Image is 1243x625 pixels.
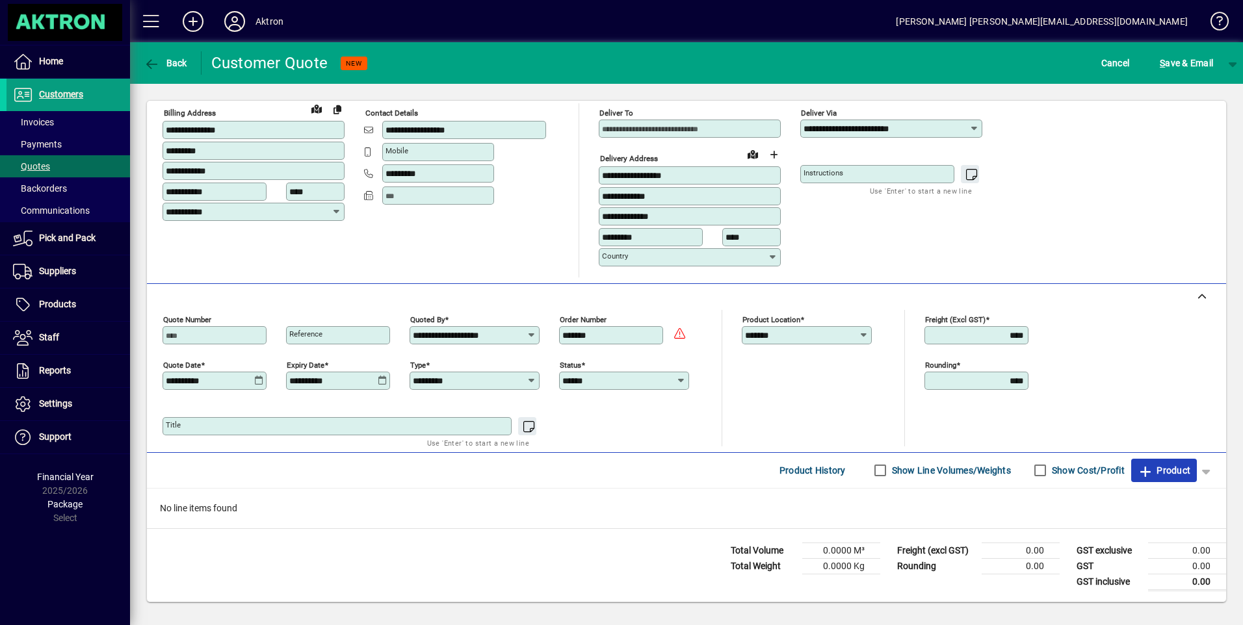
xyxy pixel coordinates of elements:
[47,499,83,509] span: Package
[891,542,982,558] td: Freight (excl GST)
[7,177,130,199] a: Backorders
[172,10,214,33] button: Add
[147,489,1226,528] div: No line items found
[1148,574,1226,590] td: 0.00
[7,111,130,133] a: Invoices
[410,314,445,324] mat-label: Quoted by
[7,388,130,420] a: Settings
[39,299,76,309] span: Products
[13,139,62,149] span: Payments
[13,117,54,127] span: Invoices
[1201,3,1227,45] a: Knowledge Base
[39,89,83,99] span: Customers
[7,155,130,177] a: Quotes
[214,10,255,33] button: Profile
[39,233,96,243] span: Pick and Pack
[39,332,59,342] span: Staff
[306,98,327,119] a: View on map
[7,355,130,387] a: Reports
[327,99,348,120] button: Copy to Delivery address
[1101,53,1130,73] span: Cancel
[7,222,130,255] a: Pick and Pack
[742,144,763,164] a: View on map
[896,11,1188,32] div: [PERSON_NAME] [PERSON_NAME][EMAIL_ADDRESS][DOMAIN_NAME]
[742,314,800,324] mat-label: Product location
[255,11,283,32] div: Aktron
[7,288,130,321] a: Products
[560,314,607,324] mat-label: Order number
[982,542,1060,558] td: 0.00
[410,360,426,369] mat-label: Type
[982,558,1060,574] td: 0.00
[163,314,211,324] mat-label: Quote number
[346,59,362,68] span: NEW
[804,168,843,177] mat-label: Instructions
[386,146,408,155] mat-label: Mobile
[602,251,628,261] mat-label: Country
[7,421,130,453] a: Support
[1098,51,1133,75] button: Cancel
[130,51,202,75] app-page-header-button: Back
[1138,460,1190,481] span: Product
[166,420,181,429] mat-label: Title
[925,314,986,324] mat-label: Freight (excl GST)
[7,199,130,222] a: Communications
[13,205,90,216] span: Communications
[802,542,880,558] td: 0.0000 M³
[7,322,130,354] a: Staff
[1153,51,1220,75] button: Save & Email
[1160,58,1165,68] span: S
[889,464,1011,477] label: Show Line Volumes/Weights
[870,183,972,198] mat-hint: Use 'Enter' to start a new line
[1131,459,1197,482] button: Product
[39,398,72,409] span: Settings
[289,329,322,338] mat-label: Reference
[37,472,94,482] span: Financial Year
[925,360,956,369] mat-label: Rounding
[211,53,328,73] div: Customer Quote
[774,459,851,482] button: Product History
[7,133,130,155] a: Payments
[560,360,581,369] mat-label: Status
[13,183,67,194] span: Backorders
[287,360,324,369] mat-label: Expiry date
[1049,464,1125,477] label: Show Cost/Profit
[39,365,71,376] span: Reports
[39,266,76,276] span: Suppliers
[891,558,982,574] td: Rounding
[1070,542,1148,558] td: GST exclusive
[427,435,529,450] mat-hint: Use 'Enter' to start a new line
[1160,53,1213,73] span: ave & Email
[13,161,50,172] span: Quotes
[1148,558,1226,574] td: 0.00
[802,558,880,574] td: 0.0000 Kg
[763,144,784,165] button: Choose address
[724,558,802,574] td: Total Weight
[163,360,201,369] mat-label: Quote date
[1148,542,1226,558] td: 0.00
[724,542,802,558] td: Total Volume
[599,108,633,118] mat-label: Deliver To
[1070,558,1148,574] td: GST
[1070,574,1148,590] td: GST inclusive
[39,431,72,442] span: Support
[7,255,130,288] a: Suppliers
[140,51,190,75] button: Back
[144,58,187,68] span: Back
[7,45,130,78] a: Home
[39,56,63,66] span: Home
[779,460,846,481] span: Product History
[801,108,837,118] mat-label: Deliver via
